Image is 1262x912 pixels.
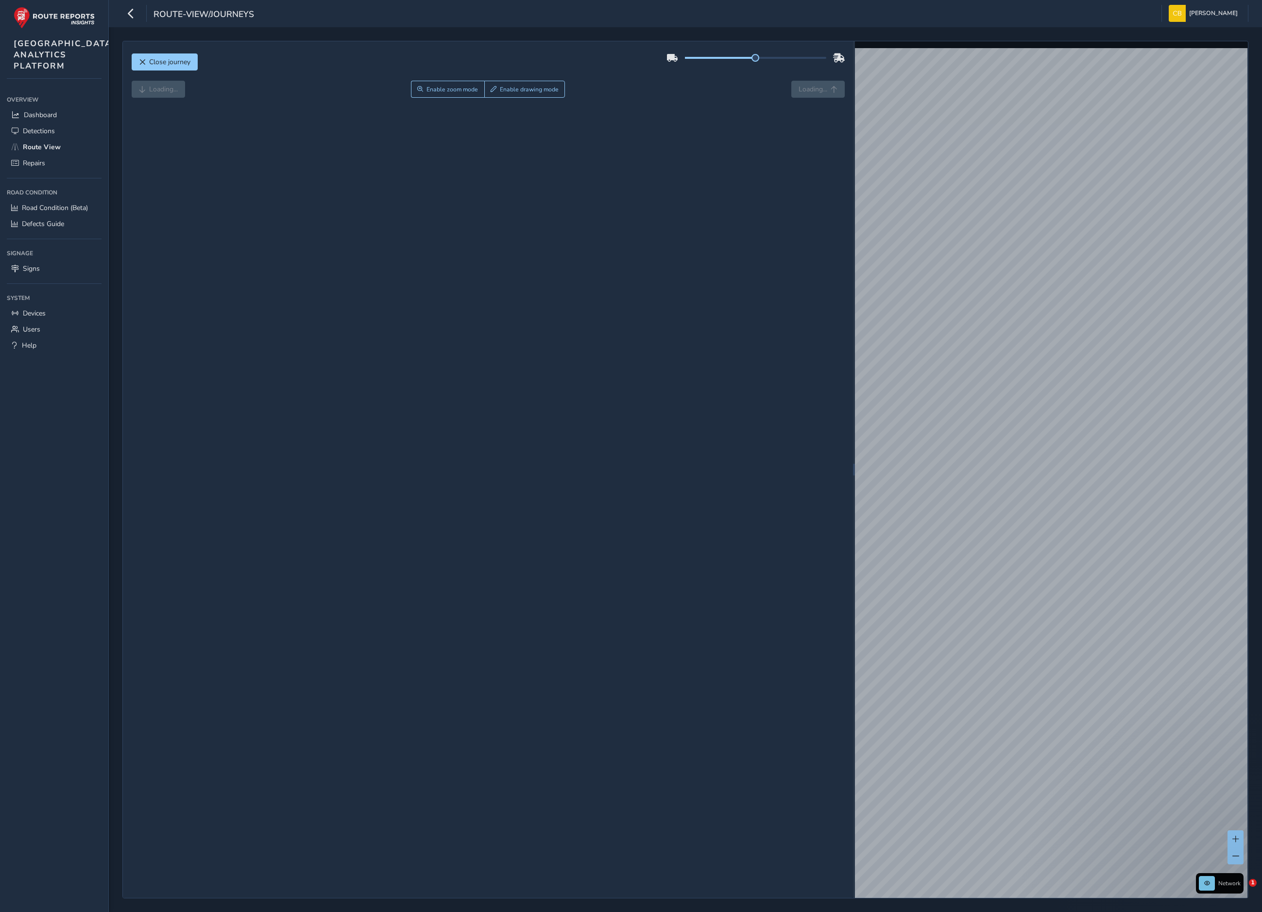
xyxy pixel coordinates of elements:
[500,86,559,93] span: Enable drawing mode
[7,123,102,139] a: Detections
[7,261,102,277] a: Signs
[23,325,40,334] span: Users
[24,110,57,120] span: Dashboard
[7,139,102,155] a: Route View
[484,81,565,98] button: Draw
[1169,5,1241,22] button: [PERSON_NAME]
[1229,879,1252,902] iframe: Intercom live chat
[7,92,102,107] div: Overview
[22,219,64,228] span: Defects Guide
[23,126,55,136] span: Detections
[7,155,102,171] a: Repairs
[426,86,478,93] span: Enable zoom mode
[149,57,190,67] span: Close journey
[23,264,40,273] span: Signs
[22,203,88,212] span: Road Condition (Beta)
[23,142,61,152] span: Route View
[7,246,102,261] div: Signage
[1218,879,1241,887] span: Network
[7,107,102,123] a: Dashboard
[7,337,102,353] a: Help
[14,7,95,29] img: rr logo
[7,185,102,200] div: Road Condition
[7,321,102,337] a: Users
[7,200,102,216] a: Road Condition (Beta)
[1169,5,1186,22] img: diamond-layout
[22,341,36,350] span: Help
[1189,5,1238,22] span: [PERSON_NAME]
[7,216,102,232] a: Defects Guide
[14,38,116,71] span: [GEOGRAPHIC_DATA] ANALYTICS PLATFORM
[132,53,198,70] button: Close journey
[23,158,45,168] span: Repairs
[23,309,46,318] span: Devices
[1249,879,1257,887] span: 1
[153,8,254,22] span: route-view/journeys
[411,81,484,98] button: Zoom
[7,305,102,321] a: Devices
[7,291,102,305] div: System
